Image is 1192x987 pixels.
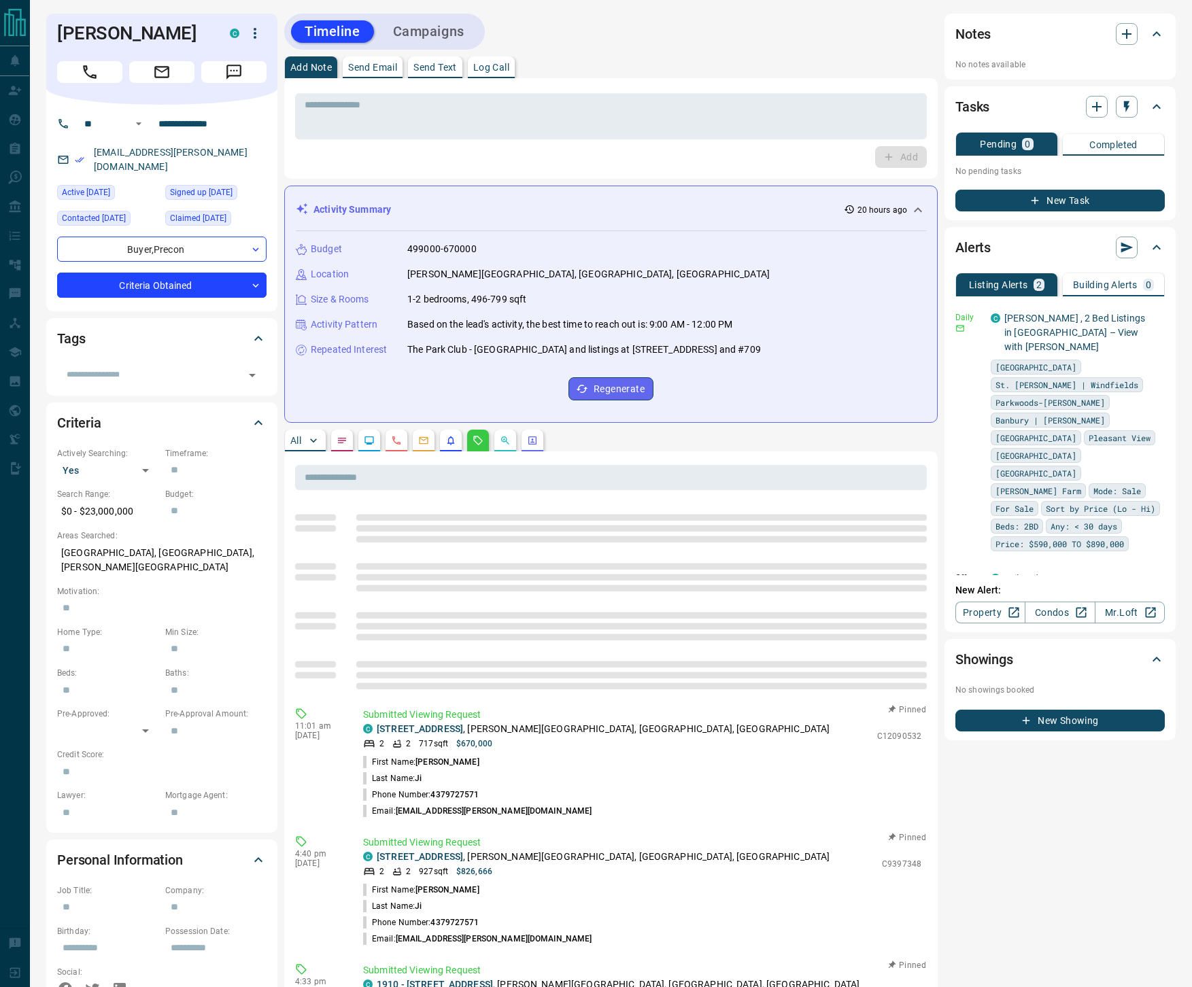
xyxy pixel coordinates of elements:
span: Contacted [DATE] [62,211,126,225]
p: Activity Pattern [311,317,377,332]
span: 4379727571 [430,790,479,799]
span: Call [57,61,122,83]
p: Size & Rooms [311,292,369,307]
span: Mode: Sale [1093,484,1141,498]
span: Signed up [DATE] [170,186,233,199]
p: Birthday: [57,925,158,937]
p: [GEOGRAPHIC_DATA], [GEOGRAPHIC_DATA], [PERSON_NAME][GEOGRAPHIC_DATA] [57,542,267,578]
a: [STREET_ADDRESS] [377,723,463,734]
span: Parkwoods-[PERSON_NAME] [995,396,1105,409]
p: Credit Score: [57,748,267,761]
span: Ji [415,901,422,911]
p: 0 [1025,139,1030,149]
h2: Personal Information [57,849,183,871]
h2: Notes [955,23,991,45]
p: $0 - $23,000,000 [57,500,158,523]
div: Yes [57,460,158,481]
div: condos.ca [363,852,373,861]
p: $670,000 [456,738,492,750]
button: Pinned [887,704,927,716]
h2: Tasks [955,96,989,118]
p: Off [955,572,983,584]
svg: Email Verified [75,155,84,164]
p: Pre-Approved: [57,708,158,720]
svg: Calls [391,435,402,446]
div: Personal Information [57,844,267,876]
p: Listing Alerts [969,280,1028,290]
div: Criteria Obtained [57,273,267,298]
span: Message [201,61,267,83]
p: 499000-670000 [407,242,477,256]
button: Timeline [291,20,374,43]
p: Areas Searched: [57,530,267,542]
span: Banbury | [PERSON_NAME] [995,413,1105,427]
p: Send Text [413,63,457,72]
p: 2 [379,865,384,878]
div: Buyer , Precon [57,237,267,262]
p: Home Type: [57,626,158,638]
div: Tags [57,322,267,355]
p: Submitted Viewing Request [363,835,921,850]
span: [PERSON_NAME] [415,885,479,895]
a: Property [955,602,1025,623]
p: Mortgage Agent: [165,789,267,801]
p: $826,666 [456,865,492,878]
a: Tailored For You [1004,573,1074,584]
p: Timeframe: [165,447,267,460]
p: C9397348 [882,858,921,870]
span: [PERSON_NAME] Farm [995,484,1081,498]
span: Email [129,61,194,83]
svg: Lead Browsing Activity [364,435,375,446]
span: [PERSON_NAME] [415,757,479,767]
p: 4:33 pm [295,977,343,986]
h2: Criteria [57,412,101,434]
div: Alerts [955,231,1165,264]
div: Tue Jul 01 2025 [165,211,267,230]
p: No notes available [955,58,1165,71]
div: condos.ca [363,724,373,733]
p: Phone Number: [363,916,479,929]
span: Any: < 30 days [1051,519,1117,533]
p: Email: [363,805,592,817]
span: Claimed [DATE] [170,211,226,225]
p: 1-2 bedrooms, 496-799 sqft [407,292,526,307]
p: Pre-Approval Amount: [165,708,267,720]
span: Price: $590,000 TO $890,000 [995,537,1124,551]
span: Beds: 2BD [995,519,1038,533]
div: Notes [955,18,1165,50]
p: [DATE] [295,859,343,868]
p: 2 [379,738,384,750]
p: Lawyer: [57,789,158,801]
p: Send Email [348,63,397,72]
p: 2 [406,738,411,750]
p: Budget [311,242,342,256]
span: St. [PERSON_NAME] | Windfields [995,378,1138,392]
div: condos.ca [991,574,1000,583]
span: [EMAIL_ADDRESS][PERSON_NAME][DOMAIN_NAME] [396,806,592,816]
p: Social: [57,966,158,978]
button: Pinned [887,959,927,971]
a: [PERSON_NAME] , 2 Bed Listings in [GEOGRAPHIC_DATA] – View with [PERSON_NAME] [1004,313,1145,352]
p: Beds: [57,667,158,679]
div: Activity Summary20 hours ago [296,197,926,222]
p: Actively Searching: [57,447,158,460]
p: Company: [165,884,267,897]
p: 2 [406,865,411,878]
a: [EMAIL_ADDRESS][PERSON_NAME][DOMAIN_NAME] [94,147,248,172]
p: 2 [1036,280,1042,290]
p: Log Call [473,63,509,72]
button: Regenerate [568,377,653,400]
p: Possession Date: [165,925,267,937]
p: The Park Club - [GEOGRAPHIC_DATA] and listings at [STREET_ADDRESS] and #709 [407,343,761,357]
span: [GEOGRAPHIC_DATA] [995,360,1076,374]
span: For Sale [995,502,1034,515]
span: Ji [415,774,422,783]
p: First Name: [363,756,479,768]
p: , [PERSON_NAME][GEOGRAPHIC_DATA], [GEOGRAPHIC_DATA], [GEOGRAPHIC_DATA] [377,722,830,736]
p: First Name: [363,884,479,896]
h1: [PERSON_NAME] [57,22,209,44]
p: Daily [955,311,983,324]
p: Last Name: [363,772,422,784]
p: Min Size: [165,626,267,638]
div: Sun Aug 17 2025 [57,185,158,204]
